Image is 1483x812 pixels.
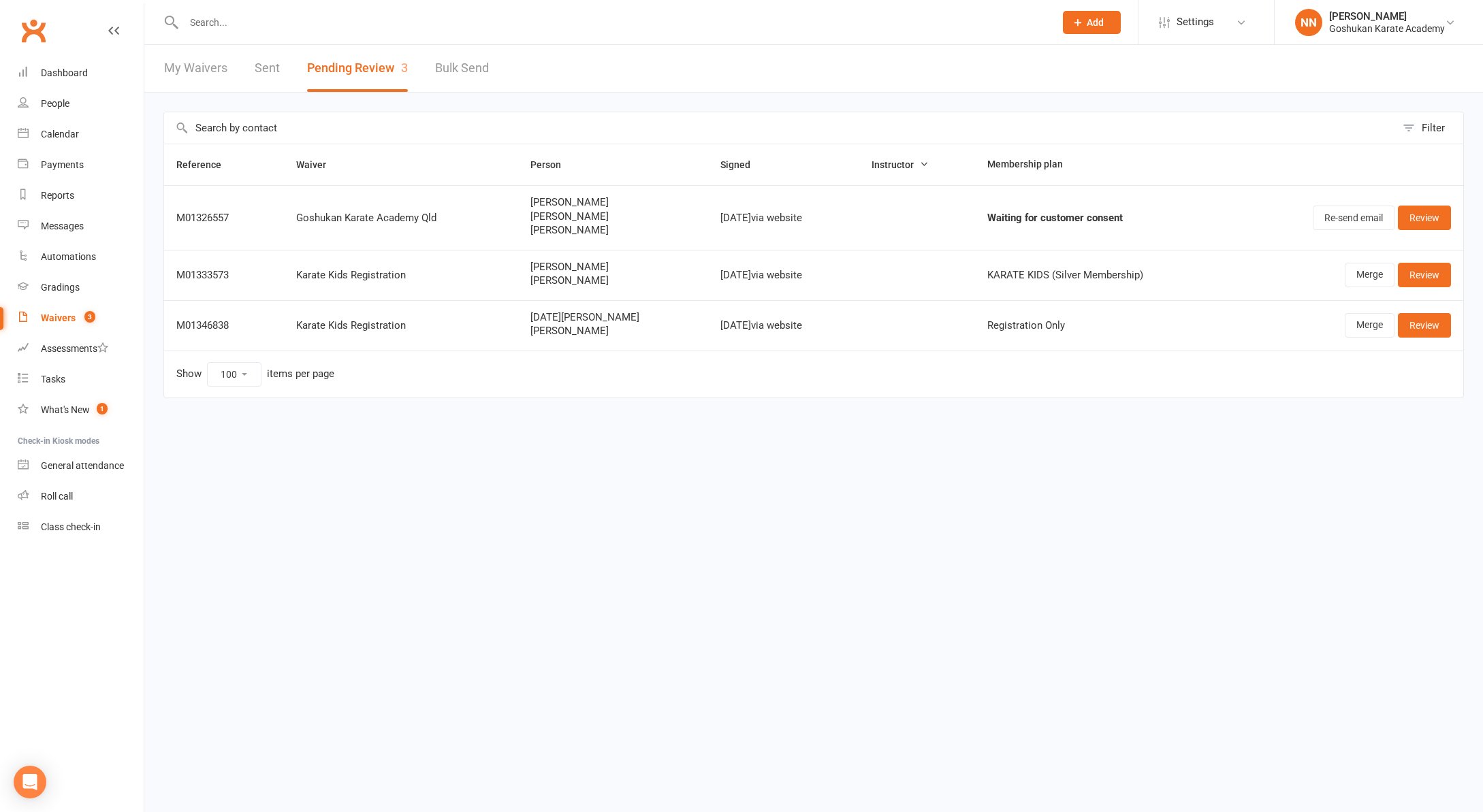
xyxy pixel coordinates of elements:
[41,312,76,323] div: Waivers
[176,157,236,173] button: Reference
[530,225,696,236] span: [PERSON_NAME]
[41,404,90,415] div: What's New
[987,270,1219,281] div: KARATE KIDS (Silver Membership)
[1329,10,1445,22] div: [PERSON_NAME]
[180,13,1045,32] input: Search...
[1177,7,1214,37] span: Settings
[1087,17,1104,28] span: Add
[18,150,144,180] a: Payments
[41,343,108,354] div: Assessments
[18,119,144,150] a: Calendar
[720,212,847,224] div: [DATE] via website
[296,320,506,331] div: Karate Kids Registration
[530,157,576,173] button: Person
[18,364,144,395] a: Tasks
[176,362,334,387] div: Show
[530,211,696,223] span: [PERSON_NAME]
[18,303,144,334] a: Waivers 3
[18,481,144,512] a: Roll call
[1345,263,1394,287] a: Merge
[41,190,74,201] div: Reports
[1313,206,1394,230] button: Re-send email
[530,325,696,337] span: [PERSON_NAME]
[1398,206,1451,230] a: Review
[41,98,69,109] div: People
[176,159,236,170] span: Reference
[1329,22,1445,35] div: Goshukan Karate Academy
[41,129,79,140] div: Calendar
[720,320,847,331] div: [DATE] via website
[530,261,696,273] span: [PERSON_NAME]
[18,272,144,303] a: Gradings
[18,88,144,119] a: People
[41,251,96,262] div: Automations
[18,451,144,481] a: General attendance kiosk mode
[176,320,272,331] div: M01346838
[1295,9,1322,36] div: NN
[530,197,696,208] span: [PERSON_NAME]
[41,221,84,231] div: Messages
[435,45,489,92] a: Bulk Send
[164,45,227,92] a: My Waivers
[41,460,124,471] div: General attendance
[296,270,506,281] div: Karate Kids Registration
[1398,313,1451,338] a: Review
[1398,263,1451,287] a: Review
[872,159,929,170] span: Instructor
[987,320,1219,331] div: Registration Only
[41,374,65,385] div: Tasks
[176,270,272,281] div: M01333573
[296,157,341,173] button: Waiver
[255,45,280,92] a: Sent
[97,403,108,415] span: 1
[720,157,765,173] button: Signed
[975,144,1232,185] th: Membership plan
[1396,112,1463,144] button: Filter
[530,159,576,170] span: Person
[41,521,101,532] div: Class check-in
[18,512,144,542] a: Class kiosk mode
[41,491,73,502] div: Roll call
[530,275,696,287] span: [PERSON_NAME]
[41,159,84,170] div: Payments
[296,159,341,170] span: Waiver
[1345,313,1394,338] a: Merge
[1063,11,1121,34] button: Add
[16,14,50,48] a: Clubworx
[164,112,1396,144] input: Search by contact
[296,212,506,224] div: Goshukan Karate Academy Qld
[720,159,765,170] span: Signed
[14,766,46,798] div: Open Intercom Messenger
[530,312,696,323] span: [DATE][PERSON_NAME]
[41,67,88,78] div: Dashboard
[18,180,144,211] a: Reports
[176,212,272,224] div: M01326557
[18,242,144,272] a: Automations
[18,211,144,242] a: Messages
[987,212,1123,224] strong: Waiting for customer consent
[267,368,334,380] div: items per page
[84,311,95,323] span: 3
[307,45,408,92] button: Pending Review3
[18,58,144,88] a: Dashboard
[1422,120,1445,136] div: Filter
[720,270,847,281] div: [DATE] via website
[18,395,144,425] a: What's New1
[401,61,408,75] span: 3
[872,157,929,173] button: Instructor
[18,334,144,364] a: Assessments
[41,282,80,293] div: Gradings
